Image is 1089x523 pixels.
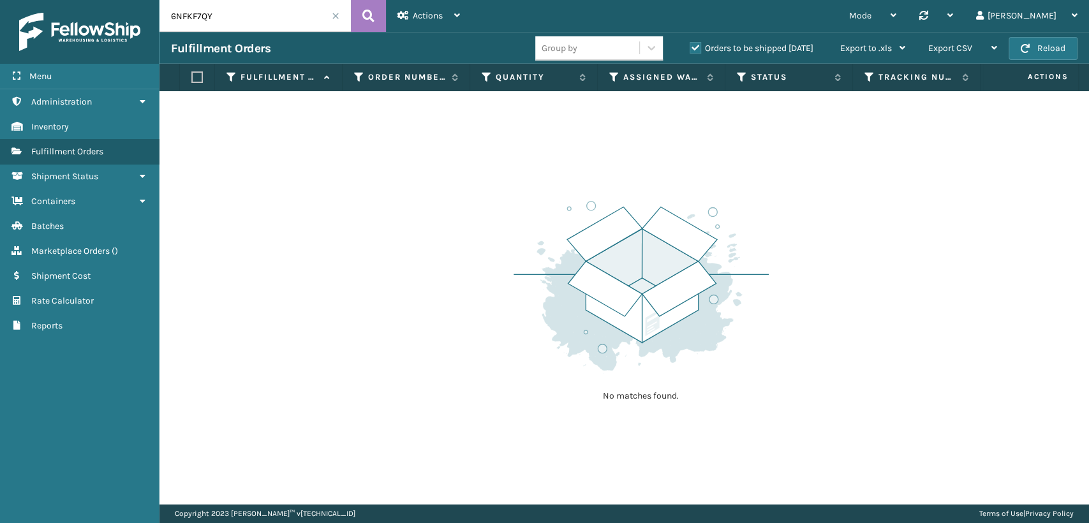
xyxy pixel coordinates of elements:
[840,43,892,54] span: Export to .xls
[112,246,118,256] span: ( )
[928,43,972,54] span: Export CSV
[19,13,140,51] img: logo
[413,10,443,21] span: Actions
[368,71,445,83] label: Order Number
[31,146,103,157] span: Fulfillment Orders
[849,10,871,21] span: Mode
[623,71,700,83] label: Assigned Warehouse
[1009,37,1078,60] button: Reload
[241,71,318,83] label: Fulfillment Order Id
[878,71,956,83] label: Tracking Number
[175,504,355,523] p: Copyright 2023 [PERSON_NAME]™ v [TECHNICAL_ID]
[979,509,1023,518] a: Terms of Use
[171,41,270,56] h3: Fulfillment Orders
[979,504,1074,523] div: |
[31,270,91,281] span: Shipment Cost
[29,71,52,82] span: Menu
[496,71,573,83] label: Quantity
[31,295,94,306] span: Rate Calculator
[987,66,1076,87] span: Actions
[31,320,63,331] span: Reports
[31,121,69,132] span: Inventory
[1025,509,1074,518] a: Privacy Policy
[542,41,577,55] div: Group by
[690,43,813,54] label: Orders to be shipped [DATE]
[31,246,110,256] span: Marketplace Orders
[751,71,828,83] label: Status
[31,171,98,182] span: Shipment Status
[31,196,75,207] span: Containers
[31,221,64,232] span: Batches
[31,96,92,107] span: Administration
